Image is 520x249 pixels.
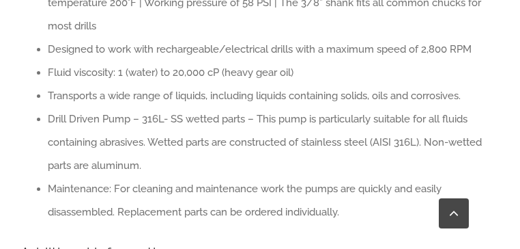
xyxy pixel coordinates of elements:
[48,107,490,177] li: Drill Driven Pump – 316L- SS wetted parts – This pump is particularly suitable for all fluids con...
[48,61,490,84] li: Fluid viscosity: 1 (water) to 20,000 cP (heavy gear oil)
[48,84,490,107] li: Transports a wide range of liquids, including liquids containing solids, oils and corrosives.
[48,177,490,224] li: Maintenance: For cleaning and maintenance work the pumps are quickly and easily disassembled. Rep...
[48,38,490,61] li: Designed to work with rechargeable/electrical drills with a maximum speed of 2,800 RPM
